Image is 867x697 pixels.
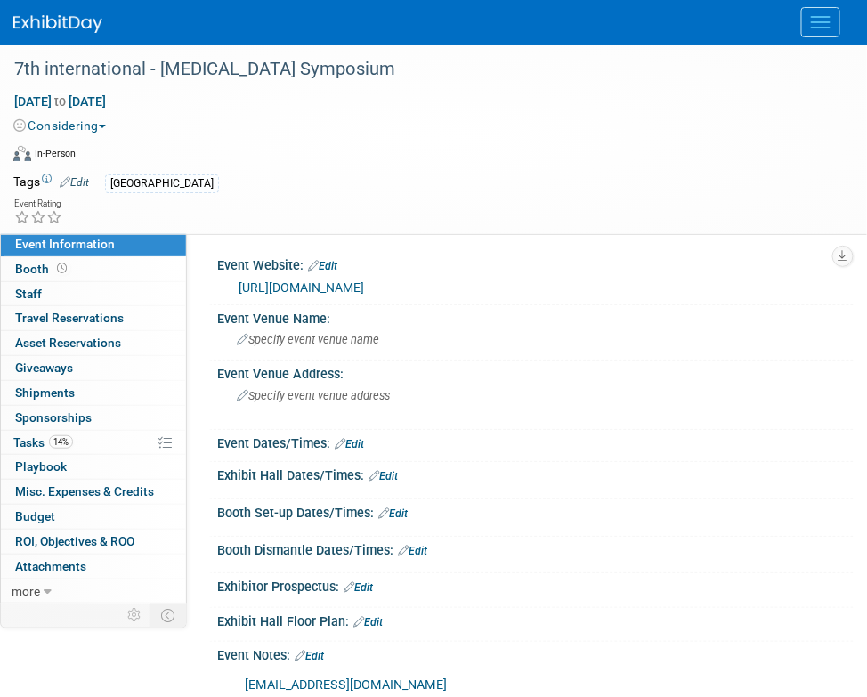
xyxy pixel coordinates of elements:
[344,581,373,594] a: Edit
[237,333,379,346] span: Specify event venue name
[52,94,69,109] span: to
[12,584,40,598] span: more
[217,430,854,453] div: Event Dates/Times:
[1,455,186,479] a: Playbook
[1,257,186,281] a: Booth
[1,480,186,504] a: Misc. Expenses & Credits
[15,534,134,548] span: ROI, Objectives & ROO
[217,573,854,596] div: Exhibitor Prospectus:
[60,176,89,189] a: Edit
[335,438,364,450] a: Edit
[295,650,324,662] a: Edit
[15,262,70,276] span: Booth
[217,642,854,665] div: Event Notes:
[1,406,186,430] a: Sponsorships
[13,143,845,170] div: Event Format
[1,579,186,604] a: more
[13,15,102,33] img: ExhibitDay
[34,147,76,160] div: In-Person
[150,604,187,627] td: Toggle Event Tabs
[217,608,854,631] div: Exhibit Hall Floor Plan:
[15,361,73,375] span: Giveaways
[13,146,31,160] img: Format-Inperson.png
[1,306,186,330] a: Travel Reservations
[1,331,186,355] a: Asset Reservations
[13,435,73,450] span: Tasks
[13,93,107,109] span: [DATE] [DATE]
[217,361,854,383] div: Event Venue Address:
[353,616,383,628] a: Edit
[15,311,124,325] span: Travel Reservations
[49,435,73,449] span: 14%
[245,677,447,693] a: [EMAIL_ADDRESS][DOMAIN_NAME]
[15,459,67,474] span: Playbook
[15,385,75,400] span: Shipments
[105,174,219,193] div: [GEOGRAPHIC_DATA]
[15,410,92,425] span: Sponsorships
[217,305,854,328] div: Event Venue Name:
[1,431,186,455] a: Tasks14%
[15,509,55,523] span: Budget
[217,252,854,275] div: Event Website:
[15,287,42,301] span: Staff
[308,260,337,272] a: Edit
[15,559,86,573] span: Attachments
[15,336,121,350] span: Asset Reservations
[13,117,113,134] button: Considering
[398,545,427,557] a: Edit
[15,484,154,498] span: Misc. Expenses & Credits
[217,462,854,485] div: Exhibit Hall Dates/Times:
[8,53,831,85] div: 7th international - [MEDICAL_DATA] Symposium
[13,173,89,193] td: Tags
[1,282,186,306] a: Staff
[53,262,70,275] span: Booth not reserved yet
[15,237,115,251] span: Event Information
[239,280,364,295] a: [URL][DOMAIN_NAME]
[14,199,62,208] div: Event Rating
[378,507,408,520] a: Edit
[801,7,840,37] button: Menu
[119,604,150,627] td: Personalize Event Tab Strip
[1,232,186,256] a: Event Information
[217,537,854,560] div: Booth Dismantle Dates/Times:
[1,505,186,529] a: Budget
[217,499,854,523] div: Booth Set-up Dates/Times:
[369,470,398,482] a: Edit
[1,356,186,380] a: Giveaways
[1,381,186,405] a: Shipments
[237,389,390,402] span: Specify event venue address
[1,530,186,554] a: ROI, Objectives & ROO
[1,555,186,579] a: Attachments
